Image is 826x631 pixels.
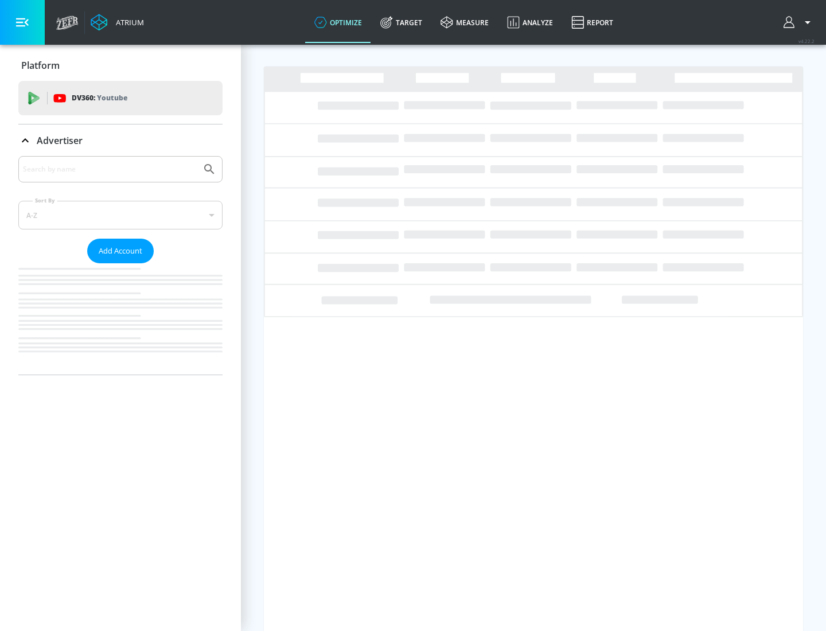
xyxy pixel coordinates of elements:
div: Advertiser [18,124,223,157]
a: Analyze [498,2,562,43]
p: Platform [21,59,60,72]
span: v 4.22.2 [798,38,815,44]
span: Add Account [99,244,142,258]
a: Atrium [91,14,144,31]
button: Add Account [87,239,154,263]
a: Target [371,2,431,43]
nav: list of Advertiser [18,263,223,375]
a: Report [562,2,622,43]
div: Advertiser [18,156,223,375]
label: Sort By [33,197,57,204]
div: Atrium [111,17,144,28]
p: DV360: [72,92,127,104]
a: measure [431,2,498,43]
p: Youtube [97,92,127,104]
p: Advertiser [37,134,83,147]
div: DV360: Youtube [18,81,223,115]
a: optimize [305,2,371,43]
input: Search by name [23,162,197,177]
div: A-Z [18,201,223,229]
div: Platform [18,49,223,81]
